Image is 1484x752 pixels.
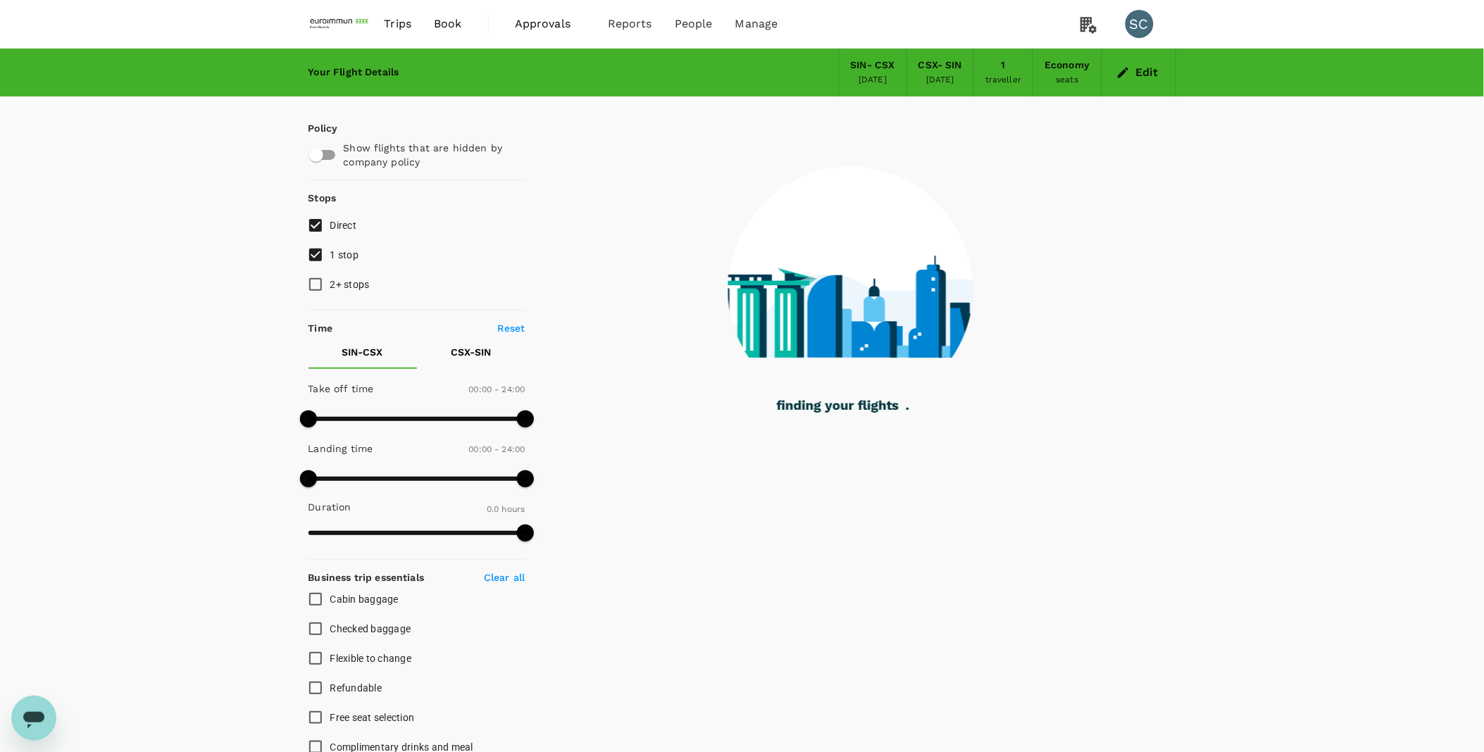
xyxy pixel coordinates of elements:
span: 00:00 - 24:00 [469,444,525,454]
p: SIN - CSX [342,345,383,359]
p: Landing time [308,441,373,456]
img: EUROIMMUN (South East Asia) Pte. Ltd. [308,8,373,39]
div: Your Flight Details [308,65,399,80]
g: . [906,408,909,410]
div: CSX - SIN [918,58,962,73]
span: Reports [608,15,652,32]
div: 1 [1002,58,1006,73]
span: Cabin baggage [330,594,399,605]
iframe: Button to launch messaging window [11,696,56,741]
div: SIN - CSX [851,58,895,73]
div: SC [1126,10,1154,38]
div: Economy [1045,58,1090,73]
span: Refundable [330,682,382,694]
div: [DATE] [859,73,887,87]
p: Show flights that are hidden by company policy [344,141,516,169]
p: CSX - SIN [451,345,491,359]
span: 2+ stops [330,279,370,290]
span: Checked baggage [330,623,411,634]
p: Clear all [484,570,525,584]
button: Edit [1114,61,1164,84]
p: Policy [308,121,321,135]
p: Duration [308,500,351,514]
g: finding your flights [777,401,899,413]
div: [DATE] [926,73,954,87]
span: 1 stop [330,249,359,261]
p: Time [308,321,333,335]
strong: Stops [308,192,337,203]
p: Take off time [308,382,374,396]
p: Reset [498,321,525,335]
span: Trips [384,15,411,32]
div: seats [1056,73,1079,87]
span: 0.0 hours [487,504,525,514]
span: People [675,15,713,32]
div: traveller [985,73,1021,87]
strong: Business trip essentials [308,572,425,583]
span: 00:00 - 24:00 [469,384,525,394]
span: Manage [735,15,778,32]
span: Approvals [515,15,585,32]
span: Free seat selection [330,712,415,723]
span: Flexible to change [330,653,412,664]
span: Direct [330,220,357,231]
span: Book [434,15,462,32]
